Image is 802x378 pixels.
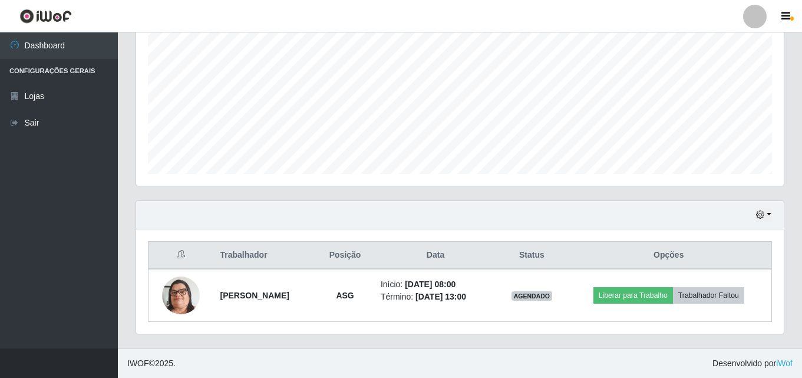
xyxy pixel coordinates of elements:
[593,287,673,304] button: Liberar para Trabalho
[511,291,553,301] span: AGENDADO
[776,359,793,368] a: iWof
[405,280,456,289] time: [DATE] 08:00
[374,242,497,269] th: Data
[381,278,490,291] li: Início:
[316,242,374,269] th: Posição
[336,291,354,300] strong: ASG
[127,357,176,370] span: © 2025 .
[213,242,316,269] th: Trabalhador
[566,242,772,269] th: Opções
[673,287,744,304] button: Trabalhador Faltou
[381,291,490,303] li: Término:
[127,359,149,368] span: IWOF
[162,262,200,329] img: 1759103307065.jpeg
[415,292,466,301] time: [DATE] 13:00
[712,357,793,370] span: Desenvolvido por
[497,242,566,269] th: Status
[19,9,72,24] img: CoreUI Logo
[220,291,289,300] strong: [PERSON_NAME]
